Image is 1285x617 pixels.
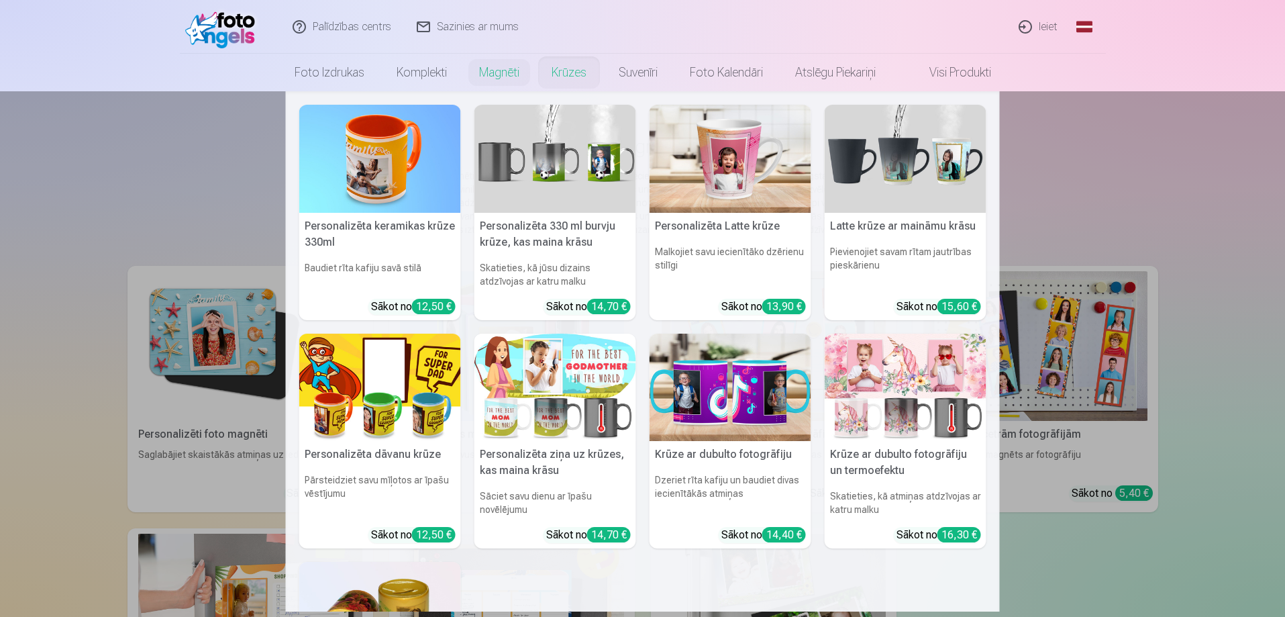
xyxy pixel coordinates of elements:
h6: Dzeriet rīta kafiju un baudiet divas iecienītākās atmiņas [650,468,811,522]
h6: Baudiet rīta kafiju savā stilā [299,256,461,293]
div: Sākot no [721,299,806,315]
a: Magnēti [463,54,535,91]
img: Latte krūze ar maināmu krāsu [825,105,986,213]
h5: Krūze ar dubulto fotogrāfiju un termoefektu [825,441,986,484]
div: Sākot no [371,299,456,315]
a: Krūze ar dubulto fotogrāfiju un termoefektuKrūze ar dubulto fotogrāfiju un termoefektuSkatieties,... [825,334,986,549]
a: Personalizēta 330 ml burvju krūze, kas maina krāsuPersonalizēta 330 ml burvju krūze, kas maina kr... [474,105,636,320]
div: 12,50 € [412,527,456,542]
div: 15,60 € [937,299,981,314]
a: Foto kalendāri [674,54,779,91]
h5: Personalizēta ziņa uz krūzes, kas maina krāsu [474,441,636,484]
img: /fa1 [185,5,262,48]
div: 14,40 € [762,527,806,542]
img: Krūze ar dubulto fotogrāfiju [650,334,811,442]
h6: Pārsteidziet savu mīļotos ar īpašu vēstījumu [299,468,461,522]
img: Personalizēta keramikas krūze 330ml [299,105,461,213]
a: Visi produkti [892,54,1007,91]
a: Personalizēta keramikas krūze 330mlPersonalizēta keramikas krūze 330mlBaudiet rīta kafiju savā st... [299,105,461,320]
a: Krūze ar dubulto fotogrāfijuKrūze ar dubulto fotogrāfijuDzeriet rīta kafiju un baudiet divas ieci... [650,334,811,549]
h5: Krūze ar dubulto fotogrāfiju [650,441,811,468]
a: Komplekti [380,54,463,91]
h6: Malkojiet savu iecienītāko dzērienu stilīgi [650,240,811,293]
div: 16,30 € [937,527,981,542]
img: Personalizēta 330 ml burvju krūze, kas maina krāsu [474,105,636,213]
h5: Personalizēta keramikas krūze 330ml [299,213,461,256]
div: Sākot no [371,527,456,543]
img: Personalizēta ziņa uz krūzes, kas maina krāsu [474,334,636,442]
h5: Personalizēta Latte krūze [650,213,811,240]
div: Sākot no [546,299,631,315]
img: Personalizēta dāvanu krūze [299,334,461,442]
a: Personalizēta Latte krūzePersonalizēta Latte krūzeMalkojiet savu iecienītāko dzērienu stilīgiSāko... [650,105,811,320]
img: Krūze ar dubulto fotogrāfiju un termoefektu [825,334,986,442]
a: Krūzes [535,54,603,91]
div: Sākot no [896,299,981,315]
h5: Personalizēta dāvanu krūze [299,441,461,468]
a: Latte krūze ar maināmu krāsuLatte krūze ar maināmu krāsuPievienojiet savam rītam jautrības pieskā... [825,105,986,320]
a: Personalizēta ziņa uz krūzes, kas maina krāsuPersonalizēta ziņa uz krūzes, kas maina krāsuSāciet ... [474,334,636,549]
h6: Skatieties, kā atmiņas atdzīvojas ar katru malku [825,484,986,522]
h6: Pievienojiet savam rītam jautrības pieskārienu [825,240,986,293]
a: Suvenīri [603,54,674,91]
h5: Latte krūze ar maināmu krāsu [825,213,986,240]
div: 14,70 € [587,527,631,542]
a: Personalizēta dāvanu krūzePersonalizēta dāvanu krūzePārsteidziet savu mīļotos ar īpašu vēstījumuS... [299,334,461,549]
div: 12,50 € [412,299,456,314]
div: Sākot no [896,527,981,543]
a: Atslēgu piekariņi [779,54,892,91]
h5: Personalizēta 330 ml burvju krūze, kas maina krāsu [474,213,636,256]
div: 13,90 € [762,299,806,314]
img: Personalizēta Latte krūze [650,105,811,213]
div: Sākot no [546,527,631,543]
h6: Skatieties, kā jūsu dizains atdzīvojas ar katru malku [474,256,636,293]
div: 14,70 € [587,299,631,314]
div: Sākot no [721,527,806,543]
h6: Sāciet savu dienu ar īpašu novēlējumu [474,484,636,522]
a: Foto izdrukas [278,54,380,91]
